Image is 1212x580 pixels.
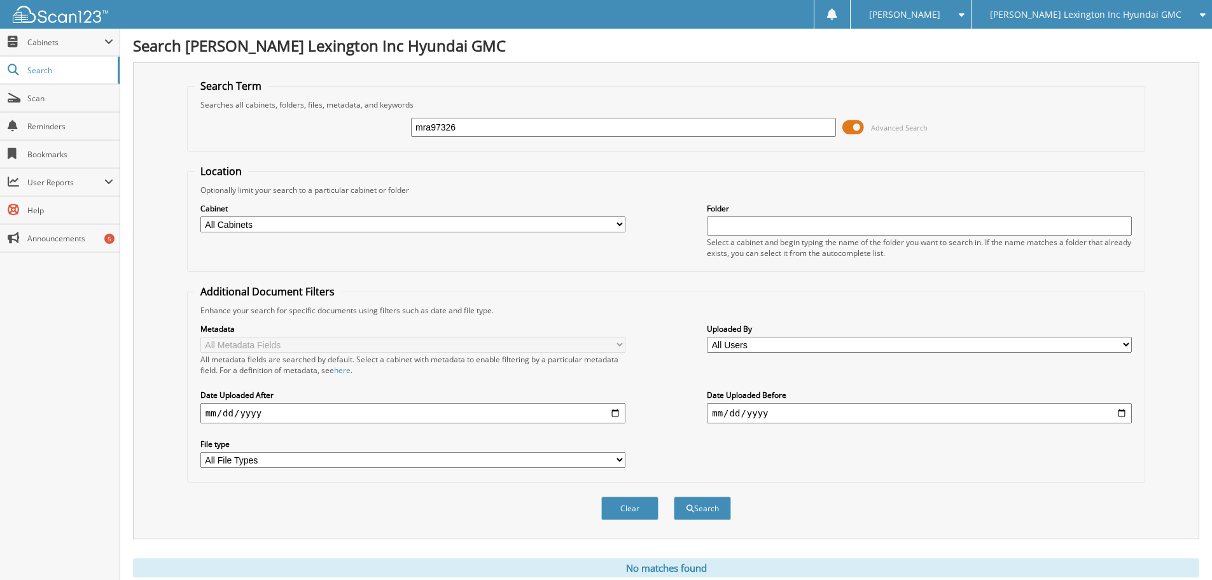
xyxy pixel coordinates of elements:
[707,403,1132,423] input: end
[707,323,1132,334] label: Uploaded By
[27,233,113,244] span: Announcements
[27,177,104,188] span: User Reports
[869,11,940,18] span: [PERSON_NAME]
[334,365,351,376] a: here
[707,237,1132,258] div: Select a cabinet and begin typing the name of the folder you want to search in. If the name match...
[200,203,625,214] label: Cabinet
[13,6,108,23] img: scan123-logo-white.svg
[200,403,625,423] input: start
[194,99,1138,110] div: Searches all cabinets, folders, files, metadata, and keywords
[990,11,1181,18] span: [PERSON_NAME] Lexington Inc Hyundai GMC
[194,79,268,93] legend: Search Term
[27,65,111,76] span: Search
[871,123,928,132] span: Advanced Search
[27,149,113,160] span: Bookmarks
[194,164,248,178] legend: Location
[200,390,625,400] label: Date Uploaded After
[194,305,1138,316] div: Enhance your search for specific documents using filters such as date and file type.
[27,205,113,216] span: Help
[194,285,341,299] legend: Additional Document Filters
[601,497,658,520] button: Clear
[194,185,1138,195] div: Optionally limit your search to a particular cabinet or folder
[200,323,625,334] label: Metadata
[27,93,113,104] span: Scan
[133,35,1199,56] h1: Search [PERSON_NAME] Lexington Inc Hyundai GMC
[200,354,625,376] div: All metadata fields are searched by default. Select a cabinet with metadata to enable filtering b...
[104,234,115,244] div: 5
[27,121,113,132] span: Reminders
[133,558,1199,577] div: No matches found
[707,390,1132,400] label: Date Uploaded Before
[707,203,1132,214] label: Folder
[200,439,625,449] label: File type
[27,37,104,48] span: Cabinets
[674,497,731,520] button: Search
